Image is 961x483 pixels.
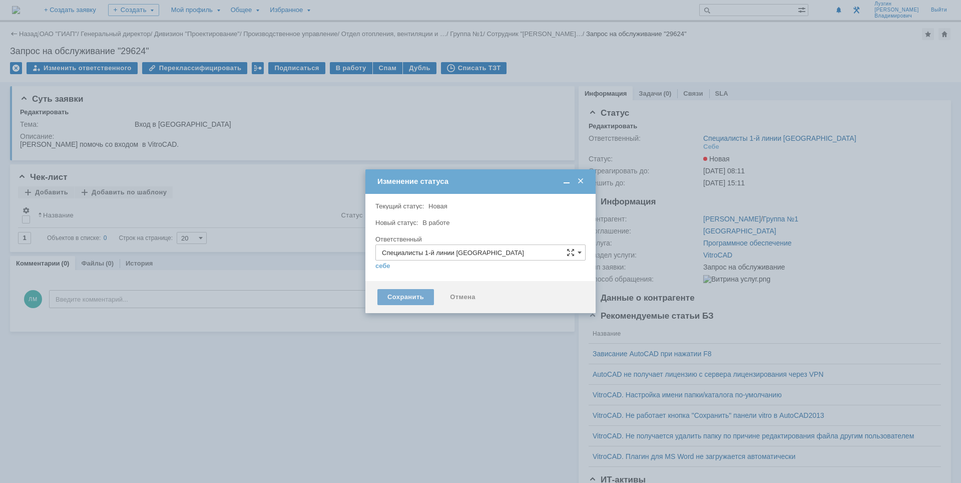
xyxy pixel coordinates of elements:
[375,202,424,210] label: Текущий статус:
[562,177,572,186] span: Свернуть (Ctrl + M)
[576,177,586,186] span: Закрыть
[422,219,449,226] span: В работе
[375,236,584,243] div: Ответственный
[375,262,390,270] a: себе
[428,202,447,210] span: Новая
[567,249,575,257] span: Сложная форма
[375,219,418,226] label: Новый статус:
[377,177,586,186] div: Изменение статуса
